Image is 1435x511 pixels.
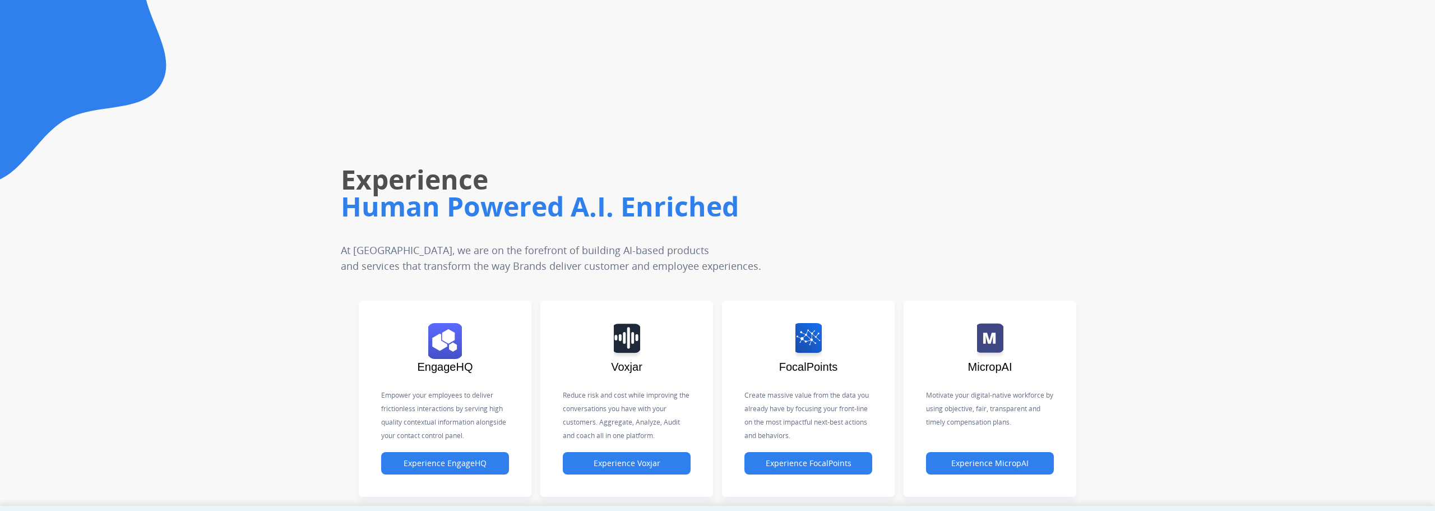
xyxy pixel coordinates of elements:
button: Experience EngageHQ [381,452,509,475]
p: Empower your employees to deliver frictionless interactions by serving high quality contextual in... [381,389,509,443]
img: logo [795,323,822,359]
h1: Human Powered A.I. Enriched [341,188,998,224]
span: MicropAI [968,361,1012,373]
p: Reduce risk and cost while improving the conversations you have with your customers. Aggregate, A... [563,389,691,443]
a: Experience Voxjar [563,459,691,468]
span: Voxjar [611,361,642,373]
a: Experience FocalPoints [744,459,872,468]
button: Experience Voxjar [563,452,691,475]
button: Experience FocalPoints [744,452,872,475]
h1: Experience [341,162,998,197]
img: logo [428,323,462,359]
span: EngageHQ [418,361,473,373]
a: Experience EngageHQ [381,459,509,468]
a: Experience MicropAI [926,459,1054,468]
img: logo [614,323,640,359]
img: logo [977,323,1003,359]
p: Motivate your digital-native workforce by using objective, fair, transparent and timely compensat... [926,389,1054,429]
span: FocalPoints [779,361,838,373]
p: Create massive value from the data you already have by focusing your front-line on the most impac... [744,389,872,443]
p: At [GEOGRAPHIC_DATA], we are on the forefront of building AI-based products and services that tra... [341,242,927,274]
button: Experience MicropAI [926,452,1054,475]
